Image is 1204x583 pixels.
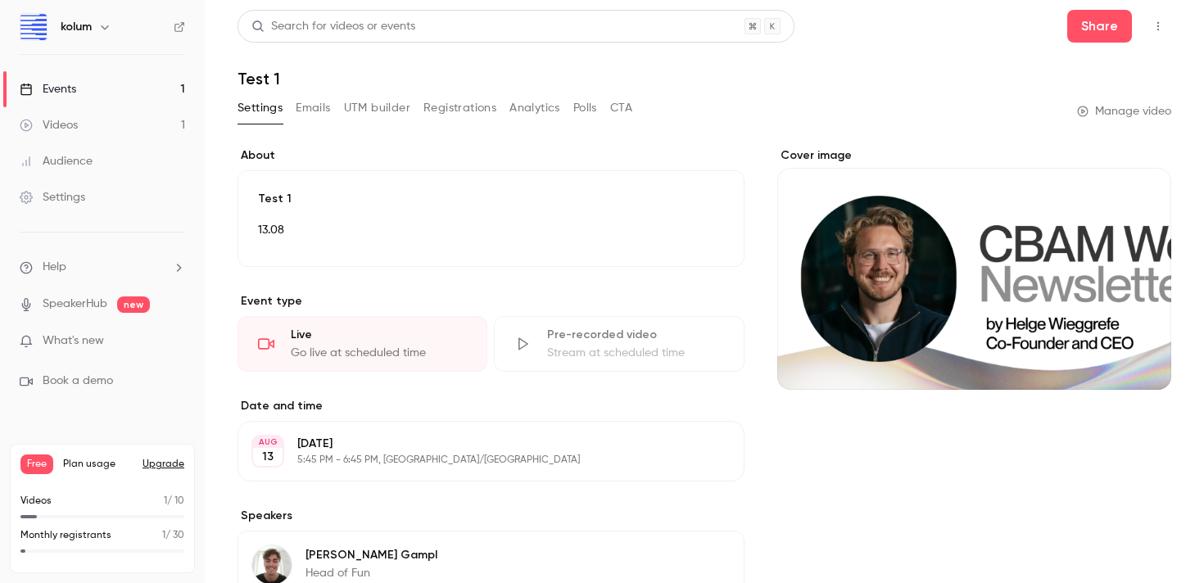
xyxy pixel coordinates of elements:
[117,296,150,313] span: new
[251,18,415,35] div: Search for videos or events
[297,436,658,452] p: [DATE]
[238,316,487,372] div: LiveGo live at scheduled time
[509,95,560,121] button: Analytics
[20,189,85,206] div: Settings
[610,95,632,121] button: CTA
[61,19,92,35] h6: kolum
[258,191,724,207] p: Test 1
[262,449,274,465] p: 13
[20,259,185,276] li: help-dropdown-opener
[777,147,1171,390] section: Cover image
[344,95,410,121] button: UTM builder
[63,458,133,471] span: Plan usage
[162,531,165,540] span: 1
[291,345,467,361] div: Go live at scheduled time
[238,293,745,310] p: Event type
[258,220,724,240] p: 13.08
[20,494,52,508] p: Videos
[43,373,113,390] span: Book a demo
[238,147,745,164] label: About
[547,345,723,361] div: Stream at scheduled time
[238,398,745,414] label: Date and time
[20,81,76,97] div: Events
[291,327,467,343] div: Live
[164,496,167,506] span: 1
[547,327,723,343] div: Pre-recorded video
[238,95,283,121] button: Settings
[143,458,184,471] button: Upgrade
[297,454,658,467] p: 5:45 PM - 6:45 PM, [GEOGRAPHIC_DATA]/[GEOGRAPHIC_DATA]
[20,528,111,543] p: Monthly registrants
[20,153,93,169] div: Audience
[238,69,1171,88] h1: Test 1
[43,259,66,276] span: Help
[164,494,184,508] p: / 10
[1067,10,1132,43] button: Share
[1077,103,1171,120] a: Manage video
[238,508,745,524] label: Speakers
[162,528,184,543] p: / 30
[777,147,1171,164] label: Cover image
[253,436,283,448] div: AUG
[494,316,744,372] div: Pre-recorded videoStream at scheduled time
[296,95,330,121] button: Emails
[165,334,185,349] iframe: Noticeable Trigger
[306,547,437,563] p: [PERSON_NAME] Gampl
[43,296,107,313] a: SpeakerHub
[20,454,53,474] span: Free
[20,14,47,40] img: kolum
[306,565,437,581] p: Head of Fun
[43,332,104,350] span: What's new
[20,117,78,133] div: Videos
[573,95,597,121] button: Polls
[423,95,496,121] button: Registrations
